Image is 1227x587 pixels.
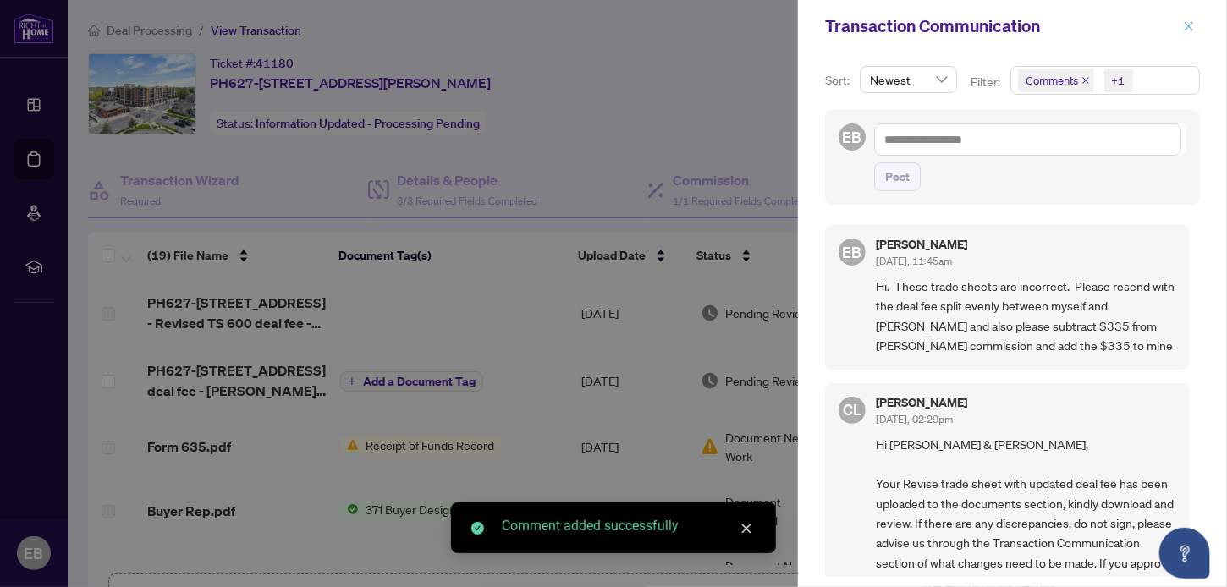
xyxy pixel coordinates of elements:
span: close [1183,20,1195,32]
span: close [1081,76,1090,85]
span: EB [843,125,862,149]
a: Close [737,519,756,538]
span: Hi. These trade sheets are incorrect. Please resend with the deal fee split evenly between myself... [876,277,1176,356]
div: Transaction Communication [825,14,1178,39]
button: Open asap [1159,528,1210,579]
span: close [740,523,752,535]
span: Comments [1018,69,1094,92]
span: Comments [1026,72,1078,89]
p: Sort: [825,71,853,90]
h5: [PERSON_NAME] [876,239,967,250]
p: Filter: [971,73,1003,91]
span: [DATE], 11:45am [876,255,952,267]
span: CL [843,398,861,421]
div: Comment added successfully [502,516,756,536]
h5: [PERSON_NAME] [876,397,967,409]
span: Newest [870,67,947,92]
div: +1 [1112,72,1125,89]
span: [DATE], 02:29pm [876,413,953,425]
span: check-circle [471,522,484,535]
button: Post [874,162,921,191]
span: EB [843,240,862,264]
